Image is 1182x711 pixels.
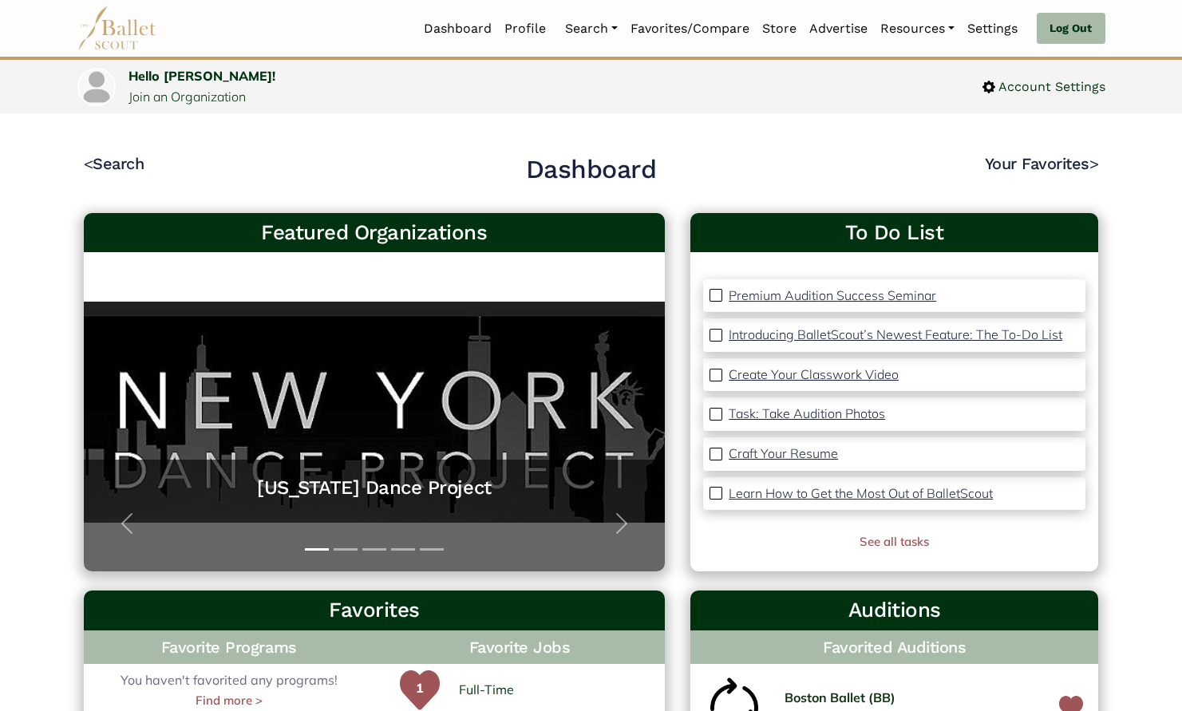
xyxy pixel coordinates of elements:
[785,688,895,709] span: Boston Ballet (BB)
[860,534,929,549] a: See all tasks
[400,670,440,710] img: heart-green.svg
[97,597,653,624] h3: Favorites
[703,219,1085,247] a: To Do List
[729,445,838,461] p: Craft Your Resume
[729,325,1062,346] a: Introducing BalletScout’s Newest Feature: The To-Do List
[729,485,993,501] p: Learn How to Get the Most Out of BalletScout
[729,405,885,421] p: Task: Take Audition Photos
[961,12,1024,45] a: Settings
[459,680,514,701] a: Full-Time
[624,12,756,45] a: Favorites/Compare
[729,287,936,303] p: Premium Audition Success Seminar
[305,540,329,559] button: Slide 1
[729,404,885,425] a: Task: Take Audition Photos
[982,77,1105,97] a: Account Settings
[526,153,657,187] h2: Dashboard
[995,77,1105,97] span: Account Settings
[84,153,93,173] code: <
[100,476,650,500] a: [US_STATE] Dance Project
[334,540,358,559] button: Slide 2
[756,12,803,45] a: Store
[803,12,874,45] a: Advertise
[729,366,899,382] p: Create Your Classwork Video
[196,691,263,710] a: Find more >
[417,12,498,45] a: Dashboard
[362,540,386,559] button: Slide 3
[128,68,275,84] a: Hello [PERSON_NAME]!
[729,326,1062,342] p: Introducing BalletScout’s Newest Feature: The To-Do List
[729,444,838,464] a: Craft Your Resume
[498,12,552,45] a: Profile
[1089,153,1099,173] code: >
[729,365,899,385] a: Create Your Classwork Video
[84,670,374,710] div: You haven't favorited any programs!
[985,154,1099,173] a: Your Favorites>
[79,69,114,105] img: profile picture
[559,12,624,45] a: Search
[374,630,665,664] h4: Favorite Jobs
[703,597,1085,624] h3: Auditions
[874,12,961,45] a: Resources
[703,637,1085,658] h4: Favorited Auditions
[420,540,444,559] button: Slide 5
[84,154,144,173] a: <Search
[1037,13,1105,45] a: Log Out
[729,484,993,504] a: Learn How to Get the Most Out of BalletScout
[84,630,374,664] h4: Favorite Programs
[391,540,415,559] button: Slide 4
[128,89,246,105] a: Join an Organization
[97,219,653,247] h3: Featured Organizations
[729,286,936,306] a: Premium Audition Success Seminar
